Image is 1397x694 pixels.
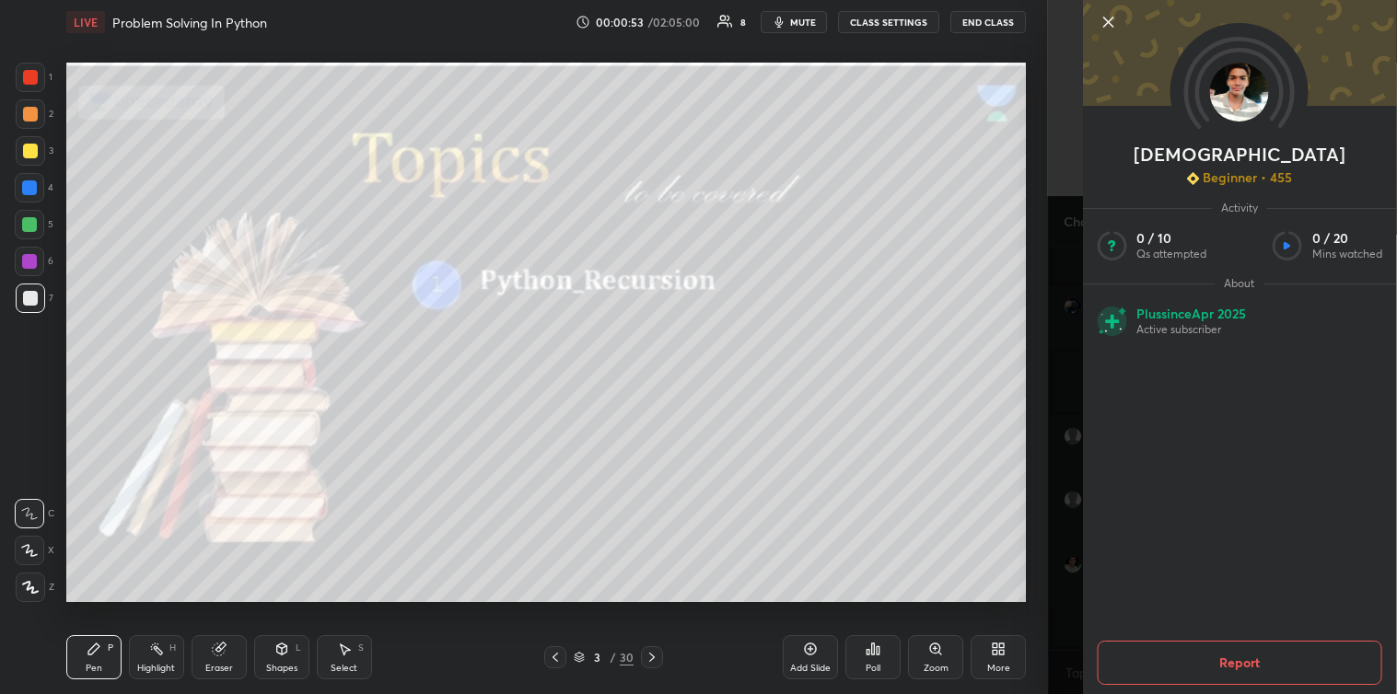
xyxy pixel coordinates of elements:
[108,643,113,653] div: P
[16,573,54,602] div: Z
[358,643,364,653] div: S
[866,664,880,673] div: Poll
[1203,169,1292,186] p: Beginner • 455
[1212,201,1267,215] span: Activity
[611,652,616,663] div: /
[1134,147,1345,162] p: [DEMOGRAPHIC_DATA]
[205,664,233,673] div: Eraser
[16,136,53,166] div: 3
[15,499,54,528] div: C
[169,643,176,653] div: H
[1215,276,1263,291] span: About
[1312,230,1382,247] p: 0 / 20
[66,11,105,33] div: LIVE
[1136,247,1206,261] p: Qs attempted
[924,664,949,673] div: Zoom
[1097,641,1381,685] button: Report
[1186,172,1199,185] img: Learner_Badge_beginner_1_8b307cf2a0.svg
[16,63,52,92] div: 1
[16,99,53,129] div: 2
[266,664,297,673] div: Shapes
[950,11,1026,33] button: End Class
[761,11,827,33] button: mute
[790,16,816,29] span: mute
[15,210,53,239] div: 5
[15,536,54,565] div: X
[1312,247,1382,261] p: Mins watched
[86,664,102,673] div: Pen
[987,664,1010,673] div: More
[1136,322,1246,337] p: Active subscriber
[15,247,53,276] div: 6
[740,17,746,27] div: 8
[1136,230,1206,247] p: 0 / 10
[588,652,607,663] div: 3
[331,664,357,673] div: Select
[790,664,831,673] div: Add Slide
[137,664,175,673] div: Highlight
[15,173,53,202] div: 4
[620,649,634,665] div: 30
[112,14,267,31] h4: Problem Solving In Python
[838,11,939,33] button: CLASS SETTINGS
[16,283,53,313] div: 7
[1210,63,1269,121] img: 0f95aa15dd7b4978b7bc4b13d4a92fbb.jpg
[1136,306,1246,322] p: Plus since Apr 2025
[296,643,301,653] div: L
